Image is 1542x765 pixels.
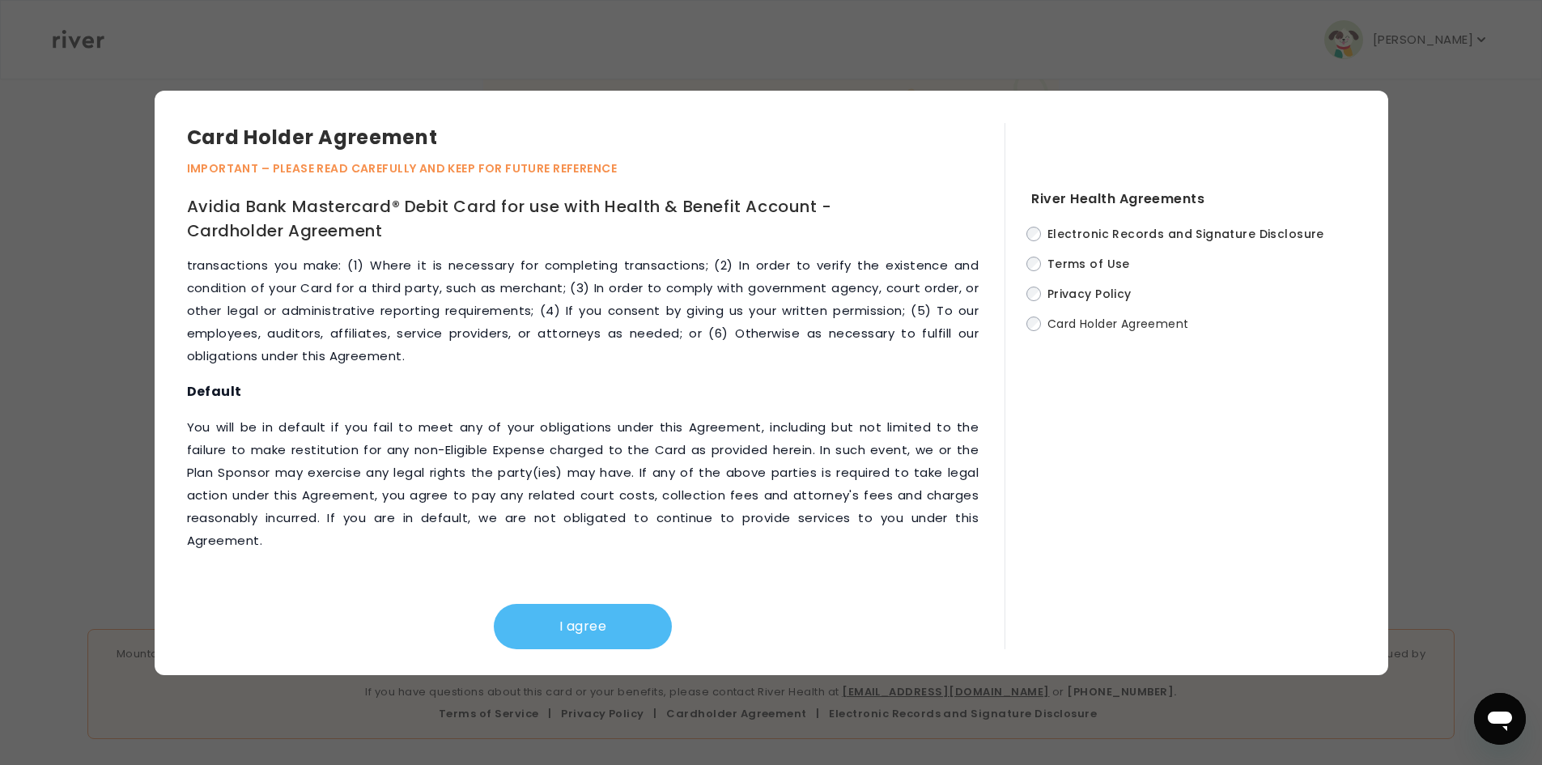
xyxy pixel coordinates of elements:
[187,209,979,368] p: You authorize us to make from time to time such credit, employment, and investigative inquiries a...
[187,159,1005,178] p: IMPORTANT – PLEASE READ CAREFULLY AND KEEP FOR FUTURE REFERENCE
[187,416,979,552] p: You will be in default if you fail to meet any of your obligations under this Agreement, includin...
[1047,286,1132,302] span: Privacy Policy
[187,194,842,243] h1: Avidia Bank Mastercard® Debit Card for use with Health & Benefit Account - Cardholder Agreement
[1047,256,1130,272] span: Terms of Use
[1047,316,1189,332] span: Card Holder Agreement
[1047,226,1324,242] span: Electronic Records and Signature Disclosure
[187,380,979,403] h3: Default
[1031,188,1355,210] h4: River Health Agreements
[494,604,672,649] button: I agree
[187,123,1005,152] h3: Card Holder Agreement
[1474,693,1526,745] iframe: Button to launch messaging window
